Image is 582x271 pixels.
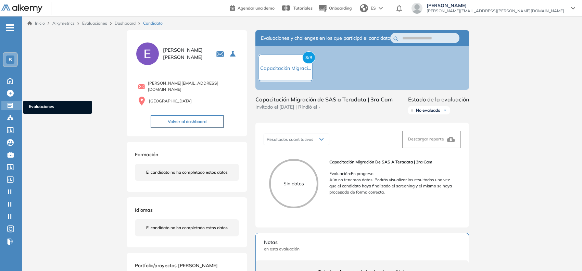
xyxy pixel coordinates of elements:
span: [PERSON_NAME] [427,3,564,8]
span: B [9,57,12,62]
span: Estado de la evaluación [408,95,469,103]
span: S/R [302,51,315,64]
span: Alkymetrics [52,21,75,26]
span: ES [371,5,376,11]
span: [GEOGRAPHIC_DATA] [149,98,192,104]
span: Evaluaciones [29,103,86,111]
span: Evaluaciones y challenges en los que participó el candidato [261,35,390,42]
span: Formación [135,151,158,158]
span: Resultados cuantitativos [267,137,313,142]
img: PROFILE_MENU_LOGO_USER [135,41,160,66]
a: Dashboard [115,21,136,26]
img: world [360,4,368,12]
span: Idiomas [135,207,153,213]
img: Ícono de flecha [443,108,447,112]
span: No evaluado [416,108,440,113]
span: Notas [264,239,460,246]
p: Aún no tenemos datos. Podrás visualizar los resultados una vez que el candidato haya finalizado e... [329,177,455,195]
span: [PERSON_NAME][EMAIL_ADDRESS][PERSON_NAME][DOMAIN_NAME] [427,8,564,14]
span: Onboarding [329,5,352,11]
span: [PERSON_NAME][EMAIL_ADDRESS][DOMAIN_NAME] [148,80,239,93]
span: Descargar reporte [408,136,444,141]
span: Capacitación Migración de SAS a Teradata | 3ra Cam [329,159,455,165]
p: Sin datos [271,180,317,187]
span: Invitado el [DATE] | Rindió el - [255,103,393,111]
a: Evaluaciones [82,21,107,26]
button: Onboarding [318,1,352,16]
img: arrow [379,7,383,10]
i: - [6,27,14,28]
span: Tutoriales [293,5,313,11]
span: El candidato no ha completado estos datos [146,225,228,231]
span: Capacitación Migración de SAS a Teradata | 3ra Cam [255,95,393,103]
span: en esta evaluación [264,246,460,252]
span: El candidato no ha completado estos datos [146,169,228,175]
button: Descargar reporte [402,131,461,148]
span: Agendar una demo [238,5,275,11]
button: Volver al dashboard [151,115,224,128]
a: Agendar una demo [230,3,275,12]
a: Inicio [27,20,45,26]
span: Capacitación Migraci... [260,65,311,71]
span: Portfolio/proyectos [PERSON_NAME] [135,262,218,269]
span: Candidato [143,20,163,26]
img: Logo [1,4,42,13]
p: Evaluación : En progreso [329,171,455,177]
span: [PERSON_NAME] [PERSON_NAME] [163,47,208,61]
